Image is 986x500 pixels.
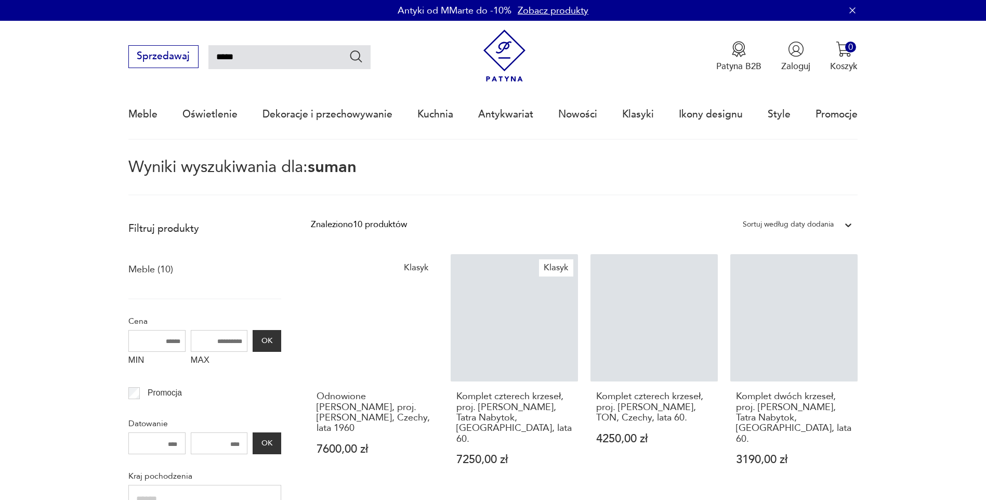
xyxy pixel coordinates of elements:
h3: Komplet dwóch krzeseł, proj. [PERSON_NAME], Tatra Nabytok, [GEOGRAPHIC_DATA], lata 60. [736,391,852,444]
p: Koszyk [830,60,858,72]
p: 7250,00 zł [456,454,572,465]
button: Zaloguj [781,41,810,72]
a: Zobacz produkty [518,4,588,17]
p: Antyki od MMarte do -10% [398,4,511,17]
button: OK [253,432,281,454]
span: suman [308,156,357,178]
a: Ikony designu [679,90,743,138]
a: Meble (10) [128,261,173,279]
h3: Komplet czterech krzeseł, proj. [PERSON_NAME], Tatra Nabytok, [GEOGRAPHIC_DATA], lata 60. [456,391,572,444]
a: Style [768,90,791,138]
a: Komplet dwóch krzeseł, proj. A. Suman, Tatra Nabytok, Czechy, lata 60.Komplet dwóch krzeseł, proj... [730,254,858,490]
a: Kuchnia [417,90,453,138]
p: Kraj pochodzenia [128,469,281,483]
a: Antykwariat [478,90,533,138]
p: Zaloguj [781,60,810,72]
button: 0Koszyk [830,41,858,72]
a: Komplet czterech krzeseł, proj. A. Suman, TON, Czechy, lata 60.Komplet czterech krzeseł, proj. [P... [590,254,718,490]
img: Ikona koszyka [836,41,852,57]
p: Cena [128,314,281,328]
p: Wyniki wyszukiwania dla: [128,160,858,195]
h3: Komplet czterech krzeseł, proj. [PERSON_NAME], TON, Czechy, lata 60. [596,391,712,423]
p: Filtruj produkty [128,222,281,235]
a: Nowości [558,90,597,138]
a: Dekoracje i przechowywanie [262,90,392,138]
img: Ikona medalu [731,41,747,57]
div: Sortuj według daty dodania [743,218,834,231]
button: Sprzedawaj [128,45,199,68]
a: Meble [128,90,157,138]
img: Patyna - sklep z meblami i dekoracjami vintage [478,30,531,82]
a: KlasykOdnowione Krzesła Jadalniane, proj. A. Suman, Czechy, lata 1960Odnowione [PERSON_NAME], pro... [311,254,438,490]
a: Promocje [816,90,858,138]
p: Promocja [148,386,182,400]
button: Szukaj [349,49,364,64]
div: 0 [845,42,856,52]
a: Klasyki [622,90,654,138]
div: Znaleziono 10 produktów [311,218,407,231]
label: MIN [128,352,186,372]
a: Sprzedawaj [128,53,199,61]
h3: Odnowione [PERSON_NAME], proj. [PERSON_NAME], Czechy, lata 1960 [317,391,432,434]
p: Patyna B2B [716,60,761,72]
img: Ikonka użytkownika [788,41,804,57]
p: Datowanie [128,417,281,430]
label: MAX [191,352,248,372]
a: Oświetlenie [182,90,238,138]
a: KlasykKomplet czterech krzeseł, proj. A. Suman, Tatra Nabytok, Czechosłowacja, lata 60.Komplet cz... [451,254,578,490]
p: 4250,00 zł [596,433,712,444]
a: Ikona medaluPatyna B2B [716,41,761,72]
p: 3190,00 zł [736,454,852,465]
button: Patyna B2B [716,41,761,72]
p: 7600,00 zł [317,444,432,455]
button: OK [253,330,281,352]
